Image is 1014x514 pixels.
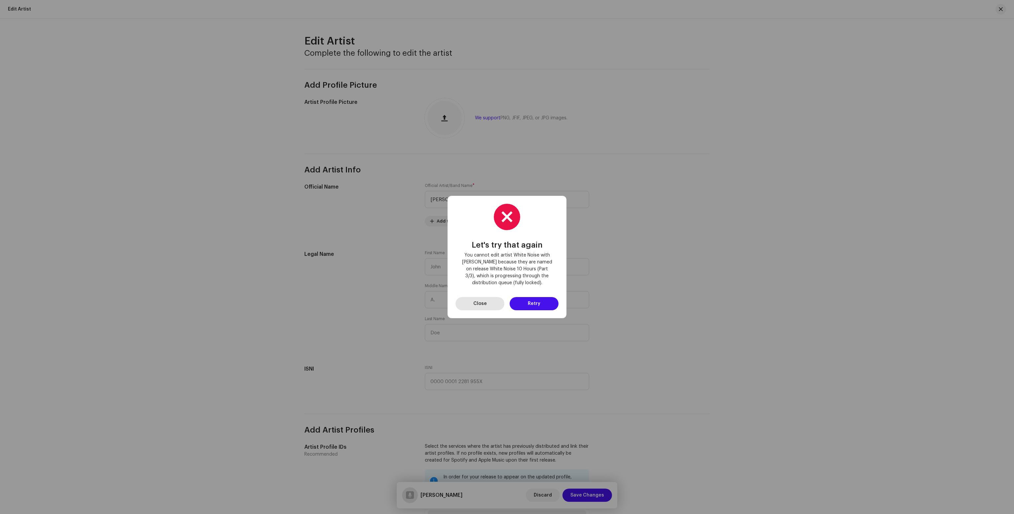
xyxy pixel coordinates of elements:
span: Retry [528,297,540,310]
span: Let's try that again [472,241,543,249]
button: Close [456,297,504,310]
span: Close [473,297,487,310]
span: You cannot edit artist White Noise with [PERSON_NAME] because they are named on release White Noi... [461,252,553,287]
button: Retry [510,297,558,310]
